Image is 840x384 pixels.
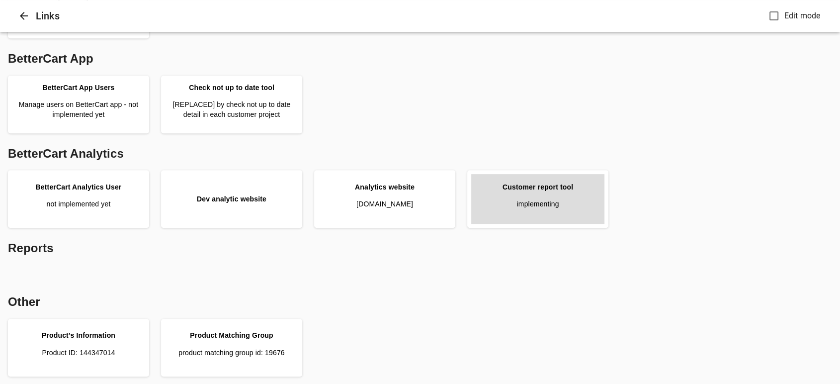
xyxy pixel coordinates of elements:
[12,4,36,28] button: Close
[47,199,111,209] p: not implemented yet
[12,99,145,119] p: Manage users on BetterCart app - not implemented yet
[165,99,298,119] p: [REPLACED] by check not up to date detail in each customer project
[503,182,573,192] div: Customer report tool
[42,330,115,340] div: Product's Information
[165,323,298,373] a: Product Matching Groupproduct matching group id: 19676
[165,174,298,224] a: Dev analytic website
[318,174,451,224] a: Analytics website[DOMAIN_NAME]
[190,330,273,340] div: Product Matching Group
[197,194,266,204] div: Dev analytic website
[516,199,559,209] p: implementing
[4,141,836,166] div: BetterCart Analytics
[356,199,413,209] p: [DOMAIN_NAME]
[165,80,298,129] a: Check not up to date tool[REPLACED] by check not up to date detail in each customer project
[12,323,145,373] a: Product's InformationProduct ID: 144347014
[784,10,820,22] span: Edit mode
[4,46,836,71] div: BetterCart App
[36,182,122,192] div: BetterCart Analytics User
[36,8,765,24] h6: Links
[355,182,415,192] div: Analytics website
[178,348,284,358] p: product matching group id: 19676
[42,348,115,358] p: Product ID: 144347014
[4,236,836,261] div: Reports
[12,174,145,224] a: BetterCart Analytics Usernot implemented yet
[43,83,115,93] div: BetterCart App Users
[12,80,145,129] a: BetterCart App UsersManage users on BetterCart app - not implemented yet
[471,174,604,224] a: Customer report toolimplementing
[189,83,274,93] div: Check not up to date tool
[4,289,836,314] div: Other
